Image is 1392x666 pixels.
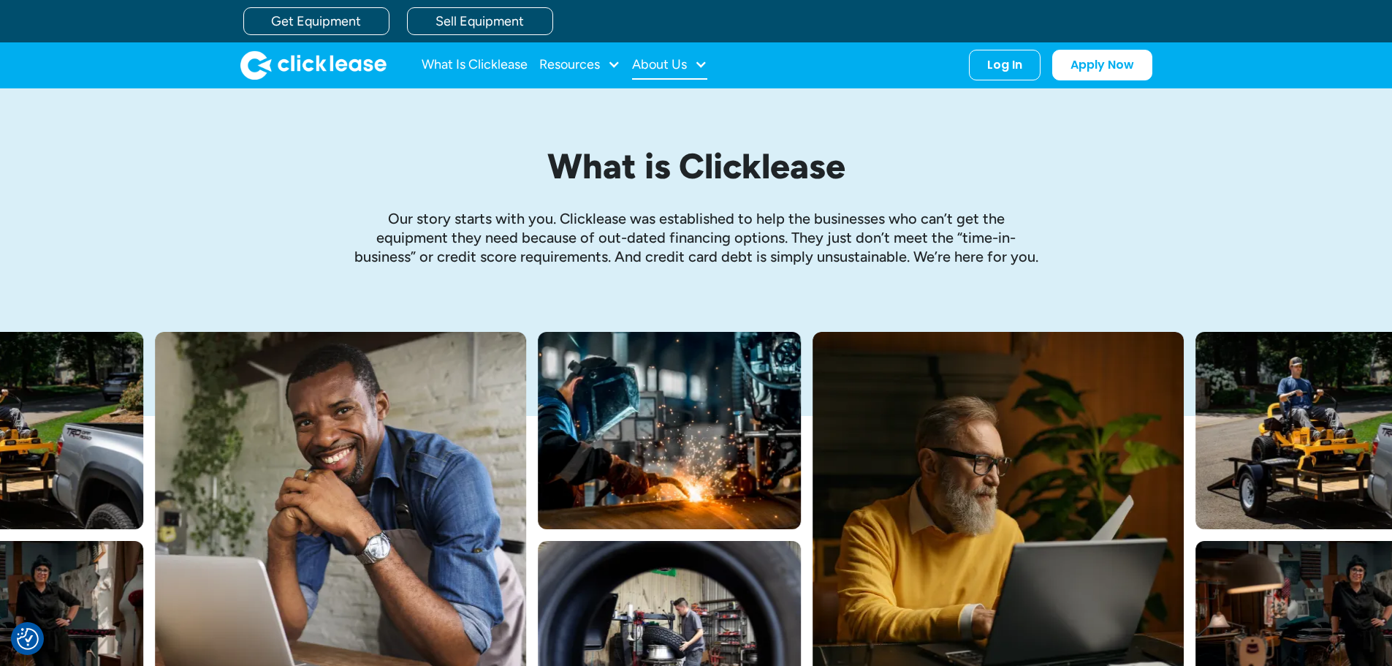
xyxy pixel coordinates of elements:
a: Sell Equipment [407,7,553,35]
div: Resources [539,50,620,80]
img: Revisit consent button [17,628,39,650]
div: Log In [987,58,1022,72]
div: About Us [632,50,707,80]
button: Consent Preferences [17,628,39,650]
a: Get Equipment [243,7,389,35]
a: Apply Now [1052,50,1152,80]
a: What Is Clicklease [422,50,528,80]
img: Clicklease logo [240,50,387,80]
img: A welder in a large mask working on a large pipe [538,332,801,529]
p: Our story starts with you. Clicklease was established to help the businesses who can’t get the eq... [353,209,1040,266]
h1: What is Clicklease [353,147,1040,186]
a: home [240,50,387,80]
